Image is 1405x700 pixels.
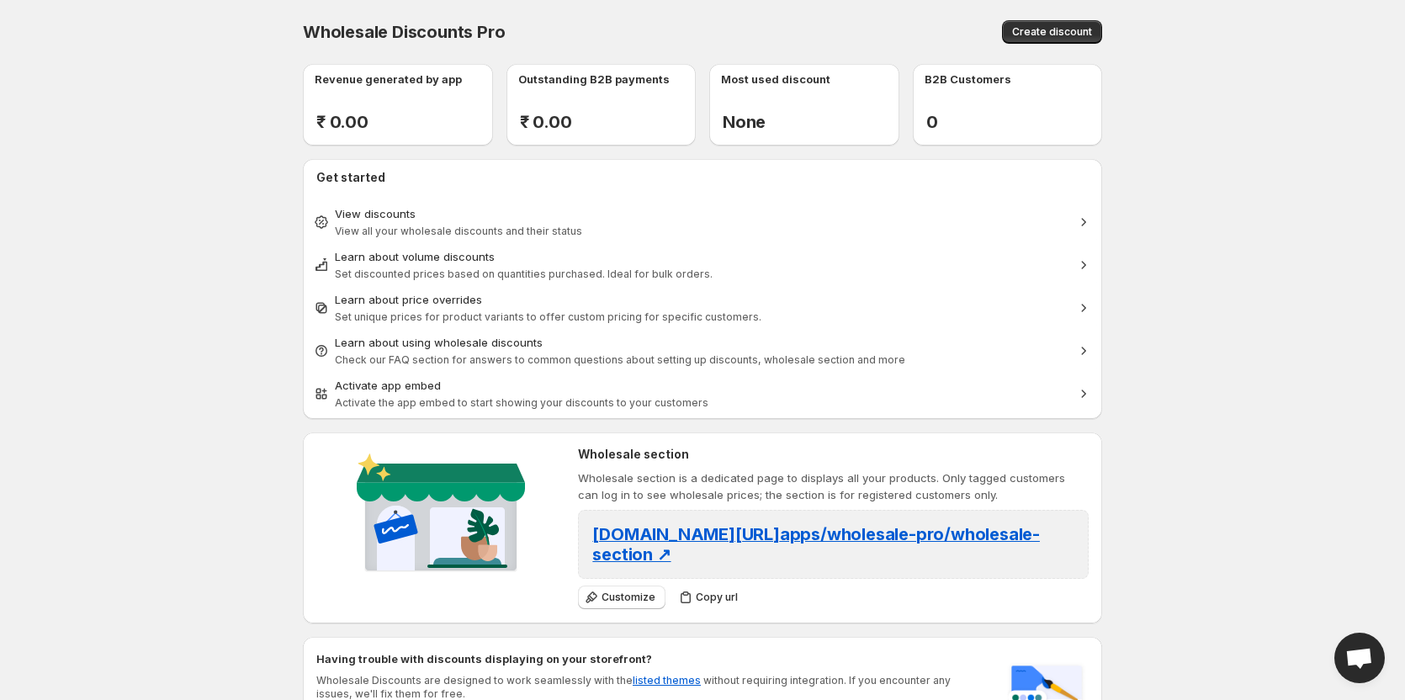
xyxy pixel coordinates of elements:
[335,248,1070,265] div: Learn about volume discounts
[926,112,1103,132] h2: 0
[592,524,1040,565] span: [DOMAIN_NAME][URL] apps/wholesale-pro/wholesale-section ↗
[1334,633,1385,683] div: Open chat
[721,71,830,87] p: Most used discount
[335,377,1070,394] div: Activate app embed
[1012,25,1092,39] span: Create discount
[335,396,708,409] span: Activate the app embed to start showing your discounts to your customers
[578,586,665,609] button: Customize
[602,591,655,604] span: Customize
[335,291,1070,308] div: Learn about price overrides
[350,446,532,586] img: Wholesale section
[672,586,748,609] button: Copy url
[335,205,1070,222] div: View discounts
[335,353,905,366] span: Check our FAQ section for answers to common questions about setting up discounts, wholesale secti...
[335,268,713,280] span: Set discounted prices based on quantities purchased. Ideal for bulk orders.
[315,71,462,87] p: Revenue generated by app
[316,169,1089,186] h2: Get started
[303,22,505,42] span: Wholesale Discounts Pro
[578,446,1089,463] h2: Wholesale section
[633,674,701,687] a: listed themes
[316,112,493,132] h2: ₹ 0.00
[925,71,1011,87] p: B2B Customers
[518,71,670,87] p: Outstanding B2B payments
[335,310,761,323] span: Set unique prices for product variants to offer custom pricing for specific customers.
[696,591,738,604] span: Copy url
[592,529,1040,563] a: [DOMAIN_NAME][URL]apps/wholesale-pro/wholesale-section ↗
[1002,20,1102,44] button: Create discount
[335,225,582,237] span: View all your wholesale discounts and their status
[520,112,697,132] h2: ₹ 0.00
[723,112,899,132] h2: None
[335,334,1070,351] div: Learn about using wholesale discounts
[316,650,988,667] h2: Having trouble with discounts displaying on your storefront?
[578,469,1089,503] p: Wholesale section is a dedicated page to displays all your products. Only tagged customers can lo...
